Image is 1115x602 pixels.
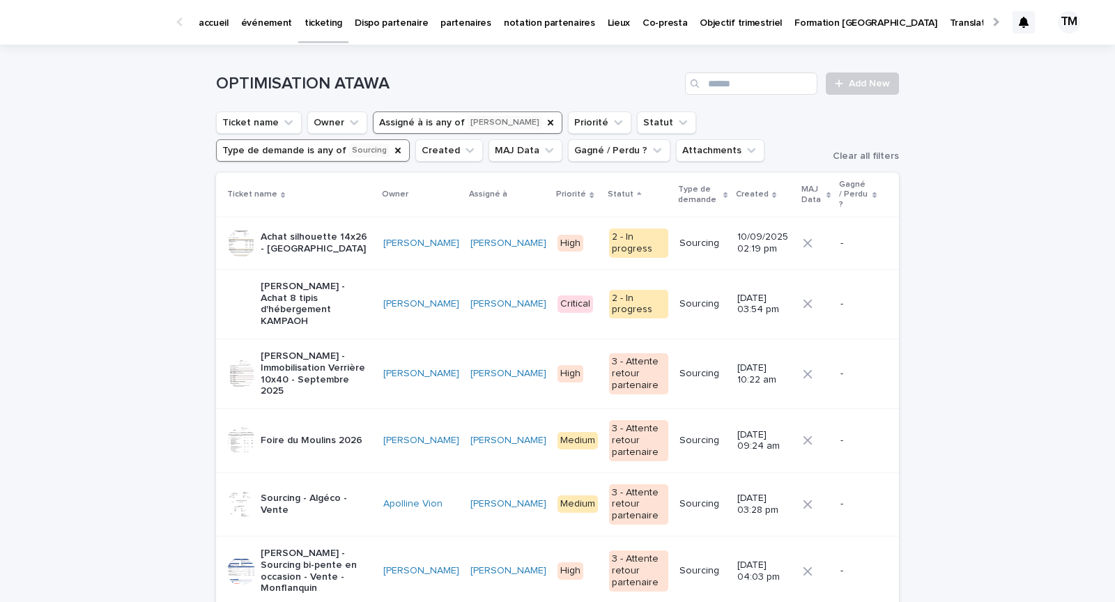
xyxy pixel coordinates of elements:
[557,365,583,383] div: High
[737,362,792,386] p: [DATE] 10:22 am
[470,435,546,447] a: [PERSON_NAME]
[216,74,679,94] h1: OPTIMISATION ATAWA
[489,139,562,162] button: MAJ Data
[840,435,877,447] p: -
[261,493,372,516] p: Sourcing - Algéco - Vente
[679,238,726,249] p: Sourcing
[679,435,726,447] p: Sourcing
[685,72,817,95] input: Search
[609,484,668,525] div: 3 - Attente retour partenaire
[383,565,459,577] a: [PERSON_NAME]
[826,72,899,95] a: Add New
[568,111,631,134] button: Priorité
[383,298,459,310] a: [PERSON_NAME]
[216,111,302,134] button: Ticket name
[470,238,546,249] a: [PERSON_NAME]
[609,353,668,394] div: 3 - Attente retour partenaire
[849,79,890,88] span: Add New
[227,187,277,202] p: Ticket name
[470,498,546,510] a: [PERSON_NAME]
[261,548,372,594] p: [PERSON_NAME] - Sourcing bi-pente en occasion - Vente - Monflanquin
[470,298,546,310] a: [PERSON_NAME]
[216,139,410,162] button: Type de demande
[679,298,726,310] p: Sourcing
[216,217,899,270] tr: Achat silhouette 14x26 - [GEOGRAPHIC_DATA][PERSON_NAME] [PERSON_NAME] High2 - In progressSourcing...
[737,493,792,516] p: [DATE] 03:28 pm
[637,111,696,134] button: Statut
[216,472,899,536] tr: Sourcing - Algéco - VenteApolline Vion [PERSON_NAME] Medium3 - Attente retour partenaireSourcing[...
[470,368,546,380] a: [PERSON_NAME]
[609,550,668,591] div: 3 - Attente retour partenaire
[822,151,899,161] button: Clear all filters
[373,111,562,134] button: Assigné à
[415,139,483,162] button: Created
[833,151,899,161] span: Clear all filters
[261,231,372,255] p: Achat silhouette 14x26 - [GEOGRAPHIC_DATA]
[382,187,408,202] p: Owner
[840,368,877,380] p: -
[801,182,822,208] p: MAJ Data
[679,565,726,577] p: Sourcing
[840,565,877,577] p: -
[676,139,764,162] button: Attachments
[737,429,792,453] p: [DATE] 09:24 am
[737,293,792,316] p: [DATE] 03:54 pm
[383,435,459,447] a: [PERSON_NAME]
[839,177,869,213] p: Gagné / Perdu ?
[556,187,586,202] p: Priorité
[469,187,507,202] p: Assigné à
[557,295,593,313] div: Critical
[557,432,598,449] div: Medium
[470,565,546,577] a: [PERSON_NAME]
[609,290,668,319] div: 2 - In progress
[840,298,877,310] p: -
[216,409,899,472] tr: Foire du Moulins 2026[PERSON_NAME] [PERSON_NAME] Medium3 - Attente retour partenaireSourcing[DATE...
[678,182,719,208] p: Type de demande
[557,235,583,252] div: High
[840,498,877,510] p: -
[216,339,899,408] tr: [PERSON_NAME] - Immobilisation Verrière 10x40 - Septembre 2025[PERSON_NAME] [PERSON_NAME] High3 -...
[568,139,670,162] button: Gagné / Perdu ?
[737,559,792,583] p: [DATE] 04:03 pm
[261,435,362,447] p: Foire du Moulins 2026
[383,238,459,249] a: [PERSON_NAME]
[737,231,792,255] p: 10/09/2025 02:19 pm
[609,229,668,258] div: 2 - In progress
[383,368,459,380] a: [PERSON_NAME]
[679,368,726,380] p: Sourcing
[736,187,769,202] p: Created
[216,269,899,339] tr: [PERSON_NAME] - Achat 8 tipis d'hébergement KAMPAOH[PERSON_NAME] [PERSON_NAME] Critical2 - In pro...
[557,495,598,513] div: Medium
[28,8,163,36] img: Ls34BcGeRexTGTNfXpUC
[261,350,372,397] p: [PERSON_NAME] - Immobilisation Verrière 10x40 - Septembre 2025
[679,498,726,510] p: Sourcing
[1058,11,1080,33] div: TM
[840,238,877,249] p: -
[383,498,443,510] a: Apolline Vion
[307,111,367,134] button: Owner
[557,562,583,580] div: High
[608,187,633,202] p: Statut
[609,420,668,461] div: 3 - Attente retour partenaire
[261,281,372,327] p: [PERSON_NAME] - Achat 8 tipis d'hébergement KAMPAOH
